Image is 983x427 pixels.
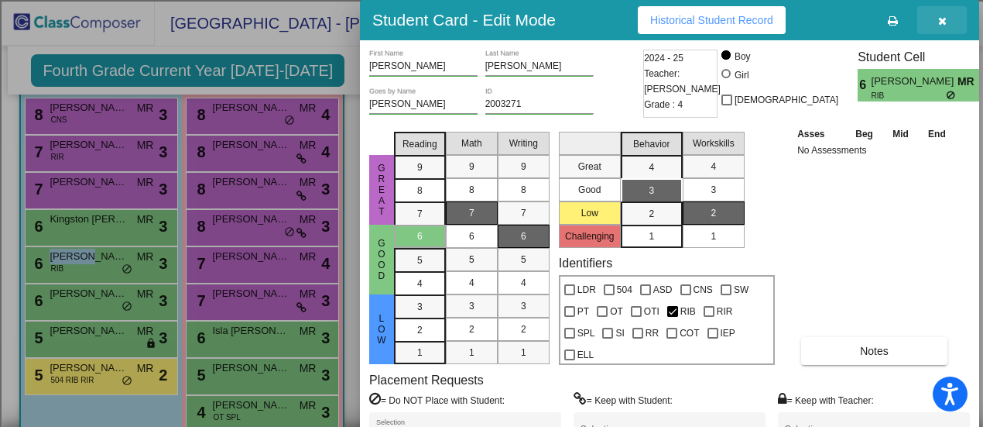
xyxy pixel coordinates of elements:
[469,160,474,174] span: 9
[693,136,735,150] span: Workskills
[6,271,977,285] div: TODO: put dlg title
[717,302,733,321] span: RIR
[858,76,871,95] span: 6
[650,14,773,26] span: Historical Student Record
[369,99,478,110] input: goes by name
[883,126,918,143] th: Mid
[6,329,977,343] div: This outline has no content. Would you like to delete it?
[417,207,423,221] span: 7
[6,229,977,243] div: Newspaper
[6,174,977,188] div: Add Outline Template
[778,392,874,408] label: = Keep with Teacher:
[711,229,716,243] span: 1
[6,118,977,132] div: Delete
[711,183,716,197] span: 3
[957,74,979,90] span: MR
[521,253,526,267] span: 5
[6,371,977,385] div: Move to ...
[469,253,474,267] span: 5
[417,253,423,267] span: 5
[417,277,423,291] span: 4
[6,188,977,201] div: Search for Source
[633,137,670,151] span: Behavior
[6,160,977,174] div: Print
[402,137,437,151] span: Reading
[6,215,977,229] div: Magazine
[680,302,696,321] span: RIB
[694,281,713,299] span: CNS
[6,90,977,104] div: Rename
[680,324,699,343] span: COT
[417,229,423,243] span: 6
[6,315,977,329] div: ???
[918,126,955,143] th: End
[577,281,596,299] span: LDR
[793,126,845,143] th: Asses
[734,281,748,299] span: SW
[577,324,595,343] span: SPL
[469,346,474,360] span: 1
[646,324,659,343] span: RR
[6,399,977,413] div: CANCEL
[6,243,977,257] div: Television/Radio
[469,229,474,243] span: 6
[734,68,749,82] div: Girl
[469,183,474,197] span: 8
[711,160,716,174] span: 4
[638,6,786,34] button: Historical Student Record
[711,206,716,220] span: 2
[574,392,673,408] label: = Keep with Student:
[417,160,423,174] span: 9
[461,136,482,150] span: Math
[375,163,389,217] span: Great
[469,276,474,290] span: 4
[6,62,977,76] div: Options
[521,160,526,174] span: 9
[653,281,673,299] span: ASD
[6,48,977,62] div: Delete
[559,256,612,270] label: Identifiers
[6,6,977,20] div: Sort A > Z
[372,10,556,29] h3: Student Card - Edit Mode
[6,301,977,315] div: CANCEL
[521,229,526,243] span: 6
[6,385,977,399] div: Home
[6,357,977,371] div: DELETE
[521,183,526,197] span: 8
[469,299,474,313] span: 3
[417,346,423,360] span: 1
[735,91,838,109] span: [DEMOGRAPHIC_DATA]
[644,66,721,97] span: Teacher: [PERSON_NAME]
[469,322,474,336] span: 2
[6,76,977,90] div: Sign out
[6,201,977,215] div: Journal
[469,206,474,220] span: 7
[617,281,632,299] span: 504
[417,323,423,337] span: 2
[644,97,683,112] span: Grade : 4
[6,146,977,160] div: Download
[6,20,977,34] div: Sort New > Old
[845,126,882,143] th: Beg
[872,74,957,90] span: [PERSON_NAME]
[375,313,389,346] span: Low
[521,322,526,336] span: 2
[649,207,654,221] span: 2
[615,324,624,343] span: SI
[860,345,889,357] span: Notes
[801,337,947,365] button: Notes
[521,276,526,290] span: 4
[509,136,538,150] span: Writing
[6,413,977,427] div: MOVE
[793,143,956,158] td: No Assessments
[649,184,654,198] span: 3
[649,160,654,174] span: 4
[6,132,977,146] div: Rename Outline
[734,50,751,64] div: Boy
[6,34,977,48] div: Move To ...
[417,184,423,198] span: 8
[577,346,594,364] span: ELL
[417,300,423,314] span: 3
[521,346,526,360] span: 1
[485,99,594,110] input: Enter ID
